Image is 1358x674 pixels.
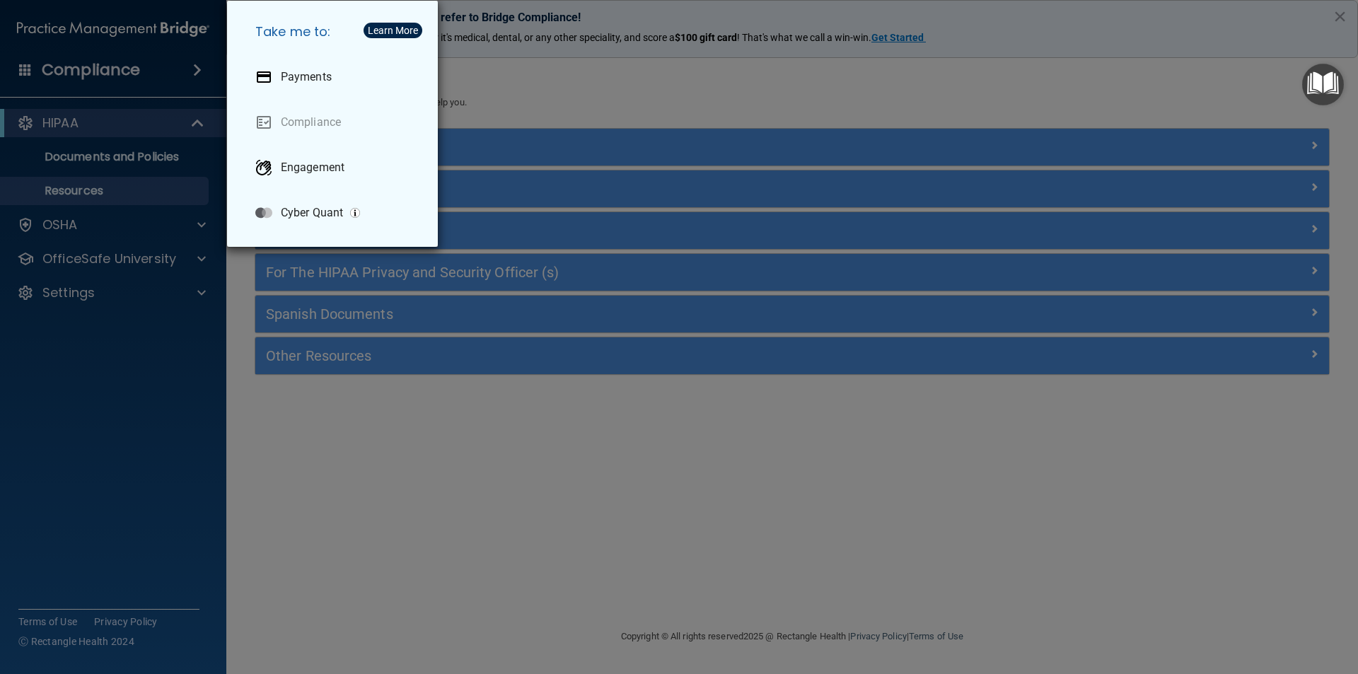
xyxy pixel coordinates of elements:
div: Learn More [368,25,418,35]
p: Payments [281,70,332,84]
p: Engagement [281,161,344,175]
a: Compliance [244,103,426,142]
a: Cyber Quant [244,193,426,233]
button: Open Resource Center [1302,64,1344,105]
p: Cyber Quant [281,206,343,220]
a: Payments [244,57,426,97]
button: Learn More [364,23,422,38]
a: Engagement [244,148,426,187]
h5: Take me to: [244,12,426,52]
